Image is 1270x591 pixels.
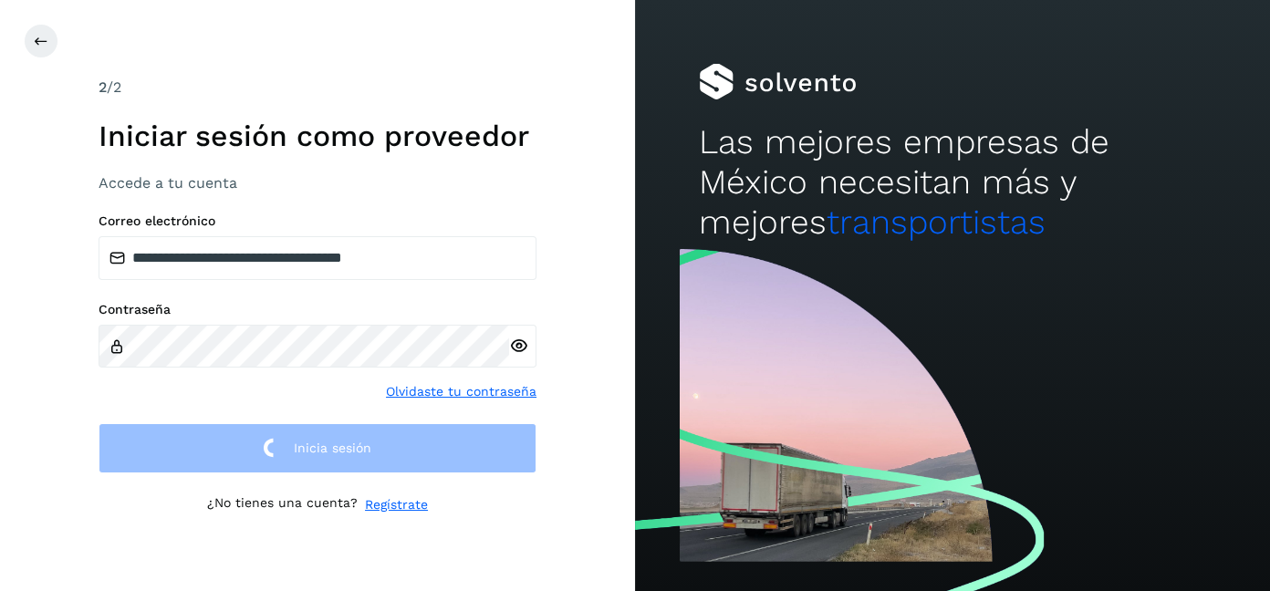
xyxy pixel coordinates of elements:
h3: Accede a tu cuenta [99,174,536,192]
span: transportistas [827,202,1046,242]
label: Correo electrónico [99,213,536,229]
div: /2 [99,77,536,98]
button: Inicia sesión [99,423,536,473]
h2: Las mejores empresas de México necesitan más y mejores [699,122,1207,244]
h1: Iniciar sesión como proveedor [99,119,536,153]
a: Olvidaste tu contraseña [386,382,536,401]
p: ¿No tienes una cuenta? [207,495,358,514]
span: 2 [99,78,107,96]
span: Inicia sesión [294,441,371,454]
a: Regístrate [365,495,428,514]
label: Contraseña [99,302,536,317]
